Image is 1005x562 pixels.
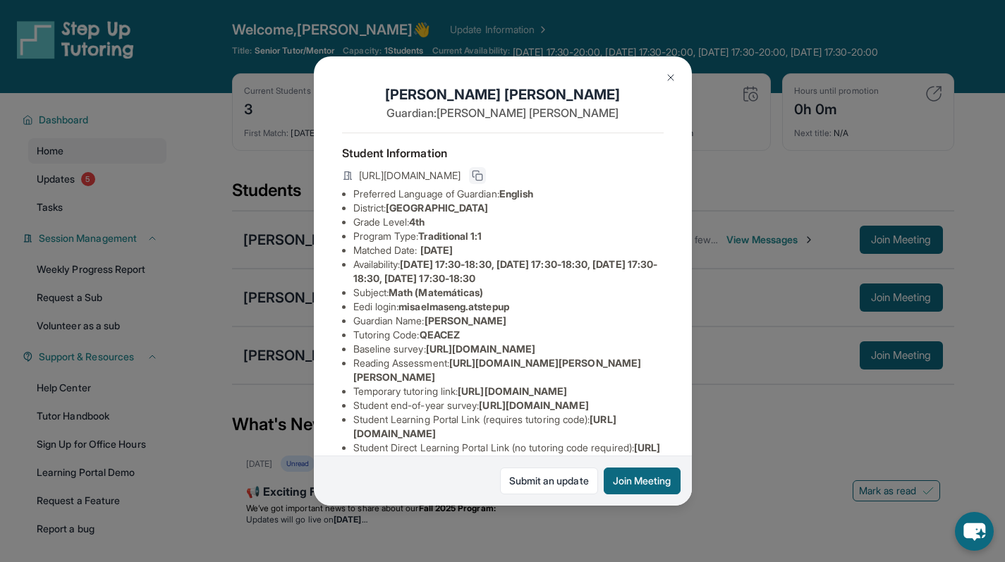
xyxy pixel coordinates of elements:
span: [DATE] 17:30-18:30, [DATE] 17:30-18:30, [DATE] 17:30-18:30, [DATE] 17:30-18:30 [353,258,658,284]
span: QEACEZ [420,329,460,341]
p: Guardian: [PERSON_NAME] [PERSON_NAME] [342,104,664,121]
span: [DATE] [420,244,453,256]
span: misaelmaseng.atstepup [398,300,508,312]
li: Tutoring Code : [353,328,664,342]
li: Program Type: [353,229,664,243]
span: Traditional 1:1 [418,230,482,242]
li: Guardian Name : [353,314,664,328]
span: [URL][DOMAIN_NAME] [479,399,588,411]
button: Join Meeting [604,468,681,494]
button: Copy link [469,167,486,184]
li: Matched Date: [353,243,664,257]
span: [URL][DOMAIN_NAME] [426,343,535,355]
span: 4th [409,216,425,228]
span: [GEOGRAPHIC_DATA] [386,202,488,214]
li: Eedi login : [353,300,664,314]
li: Grade Level: [353,215,664,229]
li: Reading Assessment : [353,356,664,384]
h1: [PERSON_NAME] [PERSON_NAME] [342,85,664,104]
li: Preferred Language of Guardian: [353,187,664,201]
span: [URL][DOMAIN_NAME] [458,385,567,397]
li: Subject : [353,286,664,300]
li: Temporary tutoring link : [353,384,664,398]
li: Student Learning Portal Link (requires tutoring code) : [353,413,664,441]
li: Student Direct Learning Portal Link (no tutoring code required) : [353,441,664,469]
span: [URL][DOMAIN_NAME] [359,169,461,183]
li: District: [353,201,664,215]
span: [URL][DOMAIN_NAME][PERSON_NAME][PERSON_NAME] [353,357,642,383]
li: Student end-of-year survey : [353,398,664,413]
li: Availability: [353,257,664,286]
button: chat-button [955,512,994,551]
span: English [499,188,534,200]
li: Baseline survey : [353,342,664,356]
span: [PERSON_NAME] [425,314,507,326]
span: Math (Matemáticas) [389,286,483,298]
h4: Student Information [342,145,664,161]
a: Submit an update [500,468,598,494]
img: Close Icon [665,72,676,83]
